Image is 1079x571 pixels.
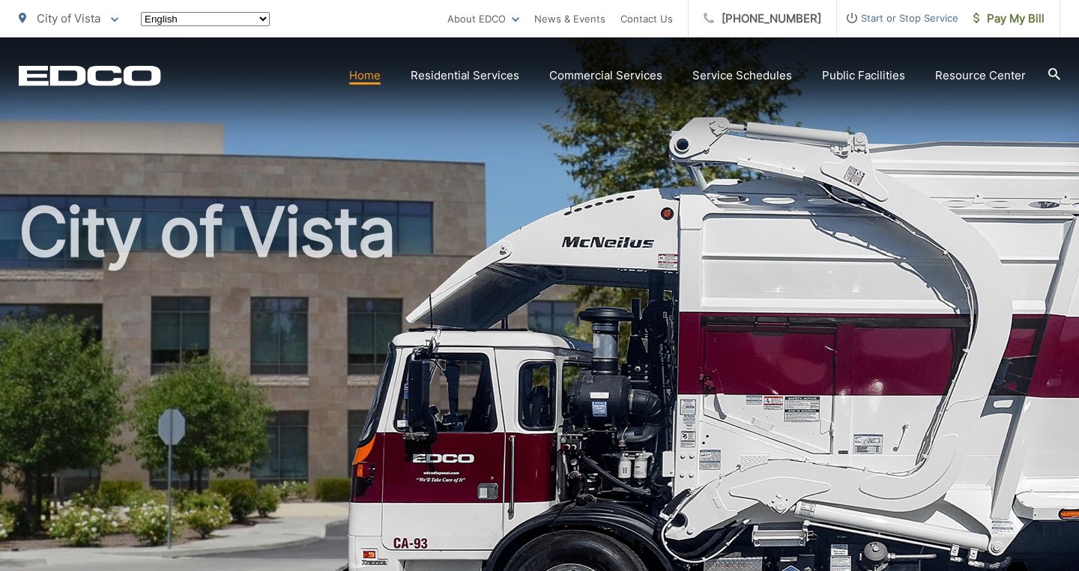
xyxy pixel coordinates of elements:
a: EDCD logo. Return to the homepage. [19,65,161,86]
select: Select a language [141,12,270,26]
span: Pay My Bill [973,10,1045,28]
a: Home [349,67,381,85]
a: Public Facilities [822,67,905,85]
a: News & Events [534,10,605,28]
a: Commercial Services [549,67,662,85]
a: Resource Center [935,67,1026,85]
span: City of Vista [37,11,100,25]
a: Contact Us [620,10,673,28]
a: About EDCO [447,10,519,28]
a: Residential Services [411,67,519,85]
a: Service Schedules [692,67,792,85]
